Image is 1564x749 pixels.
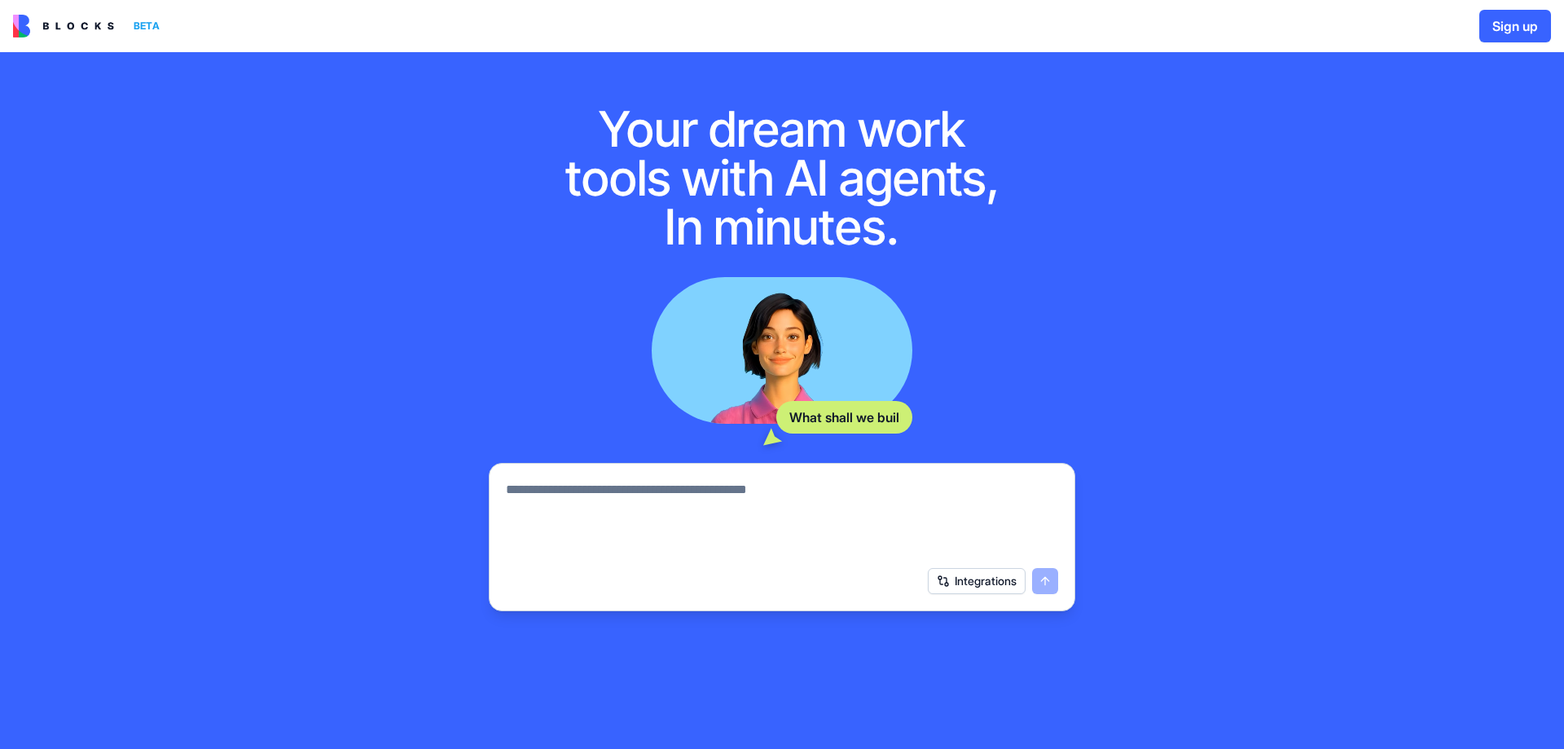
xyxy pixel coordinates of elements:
div: What shall we buil [776,401,912,434]
button: Integrations [928,568,1026,594]
h1: Your dream work tools with AI agents, In minutes. [547,104,1017,251]
a: BETA [13,15,166,37]
img: logo [13,15,114,37]
div: BETA [127,15,166,37]
button: Sign up [1479,10,1551,42]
